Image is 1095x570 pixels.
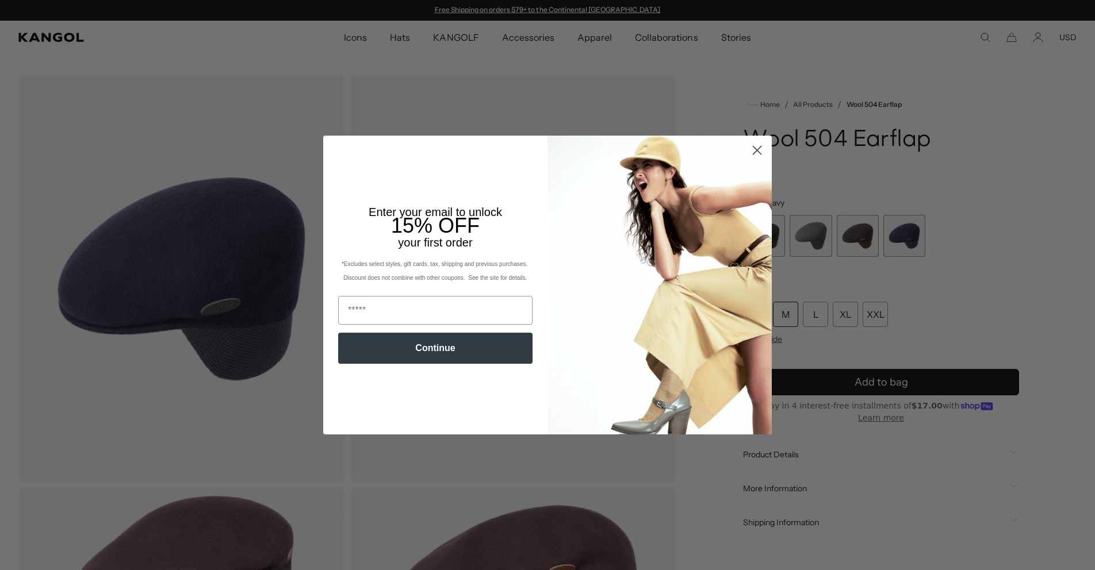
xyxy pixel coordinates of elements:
[369,206,502,218] span: Enter your email to unlock
[747,140,767,160] button: Close dialog
[398,236,472,249] span: your first order
[391,214,480,237] span: 15% OFF
[342,261,529,281] span: *Excludes select styles, gift cards, tax, shipping and previous purchases. Discount does not comb...
[338,333,533,364] button: Continue
[547,136,772,434] img: 93be19ad-e773-4382-80b9-c9d740c9197f.jpeg
[338,296,533,325] input: Email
